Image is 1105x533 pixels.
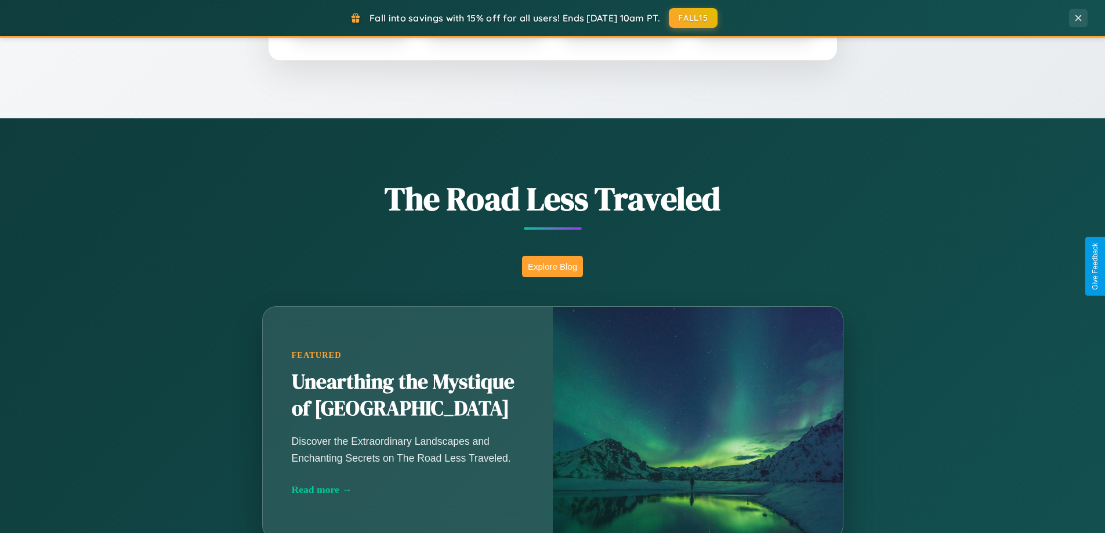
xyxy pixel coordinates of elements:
h1: The Road Less Traveled [205,176,901,221]
button: FALL15 [669,8,718,28]
div: Featured [292,350,524,360]
button: Explore Blog [522,256,583,277]
div: Give Feedback [1091,243,1099,290]
span: Fall into savings with 15% off for all users! Ends [DATE] 10am PT. [369,12,660,24]
div: Read more → [292,484,524,496]
p: Discover the Extraordinary Landscapes and Enchanting Secrets on The Road Less Traveled. [292,433,524,466]
h2: Unearthing the Mystique of [GEOGRAPHIC_DATA] [292,369,524,422]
